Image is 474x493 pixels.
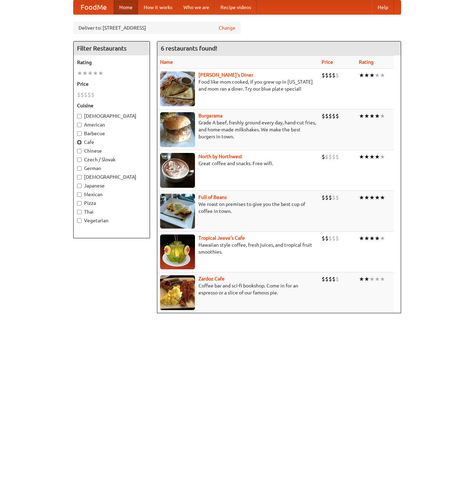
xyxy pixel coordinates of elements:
[77,140,82,145] input: Cafe
[198,276,225,282] a: Zardoz Cafe
[77,91,81,99] li: $
[215,0,257,14] a: Recipe videos
[77,192,82,197] input: Mexican
[198,154,242,159] a: North by Northwest
[77,121,146,128] label: American
[160,282,316,296] p: Coffee bar and sci-fi bookshop. Come in for an espresso or a slice of our famous pie.
[77,208,146,215] label: Thai
[77,69,82,77] li: ★
[359,275,364,283] li: ★
[77,201,82,206] input: Pizza
[74,41,150,55] h4: Filter Restaurants
[364,153,369,161] li: ★
[114,0,138,14] a: Home
[332,71,336,79] li: $
[77,157,82,162] input: Czech / Slovak
[160,275,195,310] img: zardoz.jpg
[322,234,325,242] li: $
[332,275,336,283] li: $
[322,59,333,65] a: Price
[375,194,380,201] li: ★
[359,194,364,201] li: ★
[160,71,195,106] img: sallys.jpg
[81,91,84,99] li: $
[380,234,385,242] li: ★
[325,71,329,79] li: $
[380,71,385,79] li: ★
[325,234,329,242] li: $
[160,59,173,65] a: Name
[322,275,325,283] li: $
[369,112,375,120] li: ★
[160,78,316,92] p: Food like mom cooked, if you grew up in [US_STATE] and mom ran a diner. Try our blue plate special!
[77,182,146,189] label: Japanese
[77,174,146,180] label: [DEMOGRAPHIC_DATA]
[336,194,339,201] li: $
[219,24,235,31] a: Change
[329,153,332,161] li: $
[91,91,95,99] li: $
[364,275,369,283] li: ★
[336,153,339,161] li: $
[359,153,364,161] li: ★
[198,72,253,78] b: [PERSON_NAME]'s Diner
[98,69,103,77] li: ★
[322,71,325,79] li: $
[74,0,114,14] a: FoodMe
[380,112,385,120] li: ★
[369,275,375,283] li: ★
[332,234,336,242] li: $
[77,218,82,223] input: Vegetarian
[73,22,241,34] div: Deliver to: [STREET_ADDRESS]
[336,112,339,120] li: $
[322,153,325,161] li: $
[364,71,369,79] li: ★
[161,45,217,52] ng-pluralize: 6 restaurants found!
[77,147,146,154] label: Chinese
[77,166,82,171] input: German
[380,275,385,283] li: ★
[329,194,332,201] li: $
[77,165,146,172] label: German
[364,234,369,242] li: ★
[359,71,364,79] li: ★
[375,275,380,283] li: ★
[160,194,195,229] img: beans.jpg
[77,217,146,224] label: Vegetarian
[364,112,369,120] li: ★
[77,80,146,87] h5: Price
[369,234,375,242] li: ★
[325,112,329,120] li: $
[160,234,195,269] img: jeeves.jpg
[369,194,375,201] li: ★
[375,112,380,120] li: ★
[329,112,332,120] li: $
[198,235,245,241] a: Tropical Jeeve's Cafe
[88,91,91,99] li: $
[198,194,227,200] b: Full of Beans
[336,234,339,242] li: $
[364,194,369,201] li: ★
[77,102,146,109] h5: Cuisine
[336,275,339,283] li: $
[77,113,146,120] label: [DEMOGRAPHIC_DATA]
[160,119,316,140] p: Grade A beef, freshly ground every day, hand-cut fries, and home-made milkshakes. We make the bes...
[198,113,223,118] b: Burgerama
[369,71,375,79] li: ★
[160,201,316,215] p: We roast on premises to give you the best cup of coffee in town.
[329,234,332,242] li: $
[336,71,339,79] li: $
[93,69,98,77] li: ★
[329,275,332,283] li: $
[372,0,394,14] a: Help
[138,0,178,14] a: How it works
[77,59,146,66] h5: Rating
[375,153,380,161] li: ★
[77,149,82,153] input: Chinese
[84,91,88,99] li: $
[332,194,336,201] li: $
[380,153,385,161] li: ★
[332,112,336,120] li: $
